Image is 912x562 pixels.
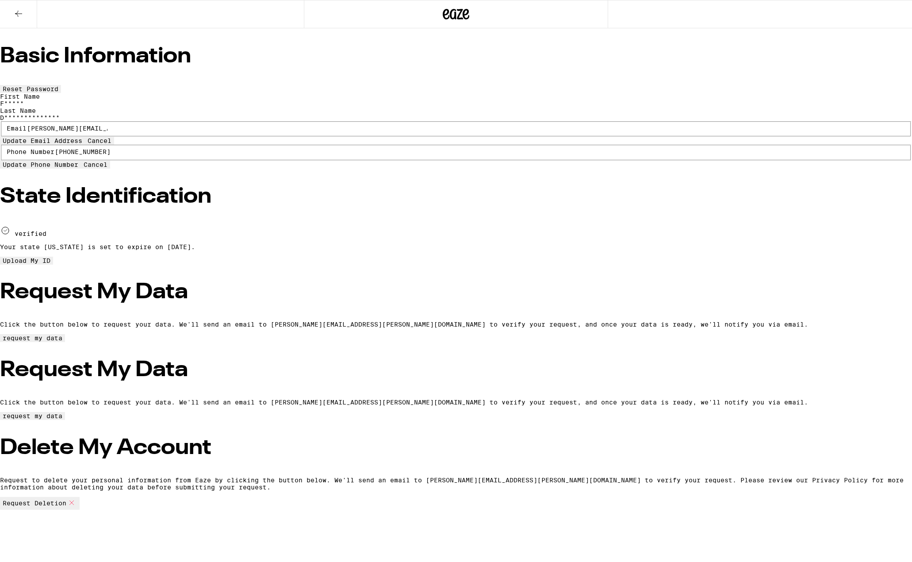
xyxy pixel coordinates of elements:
button: Cancel [85,137,114,145]
span: Cancel [84,161,107,168]
span: request my data [3,412,62,420]
span: Update Phone Number [3,161,78,168]
label: Phone Number [7,148,54,155]
button: Cancel [81,161,110,169]
span: Update Email Address [3,137,82,144]
span: Reset Password [3,85,58,92]
label: Email [7,125,27,132]
span: Upload My ID [3,257,50,264]
span: Cancel [88,137,111,144]
span: Request Deletion [3,500,66,507]
span: request my data [3,335,62,342]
